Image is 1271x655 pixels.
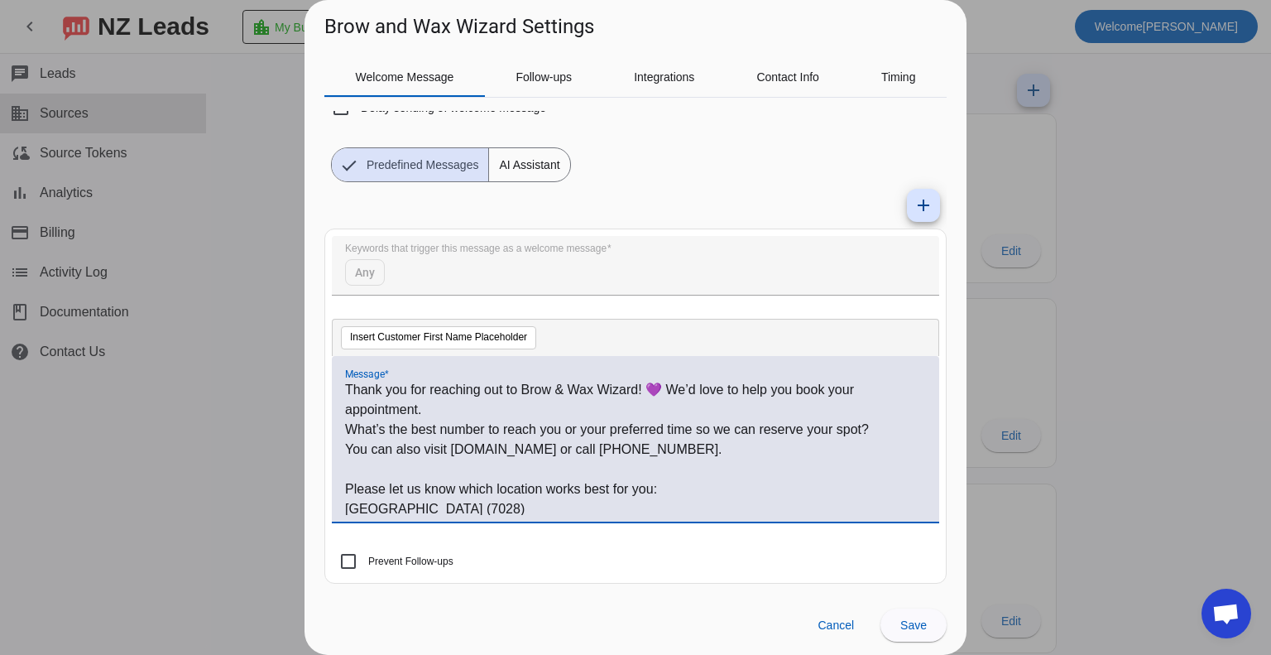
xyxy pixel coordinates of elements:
div: Open chat [1201,589,1251,638]
button: Insert Customer First Name Placeholder [341,326,536,349]
p: Thank you for reaching out to Brow & Wax Wizard! 💜 We’d love to help you book your appointment. [345,380,926,420]
button: Cancel [804,609,867,642]
span: AI Assistant [489,148,569,181]
button: Save [880,609,947,642]
p: You can also visit [DOMAIN_NAME] or call [PHONE_NUMBER]. [345,440,926,460]
span: Timing [881,71,916,83]
span: Save [900,619,927,632]
p: Please let us know which location works best for you: [345,479,926,499]
mat-label: Keywords that trigger this message as a welcome message [345,243,607,254]
span: Cancel [818,619,854,632]
span: Predefined Messages [357,148,488,181]
span: Follow-ups [516,71,572,83]
mat-icon: add [914,195,933,215]
label: Prevent Follow-ups [365,553,453,570]
span: Integrations [634,71,694,83]
p: [GEOGRAPHIC_DATA] (7028) [345,499,926,519]
span: Contact Info [756,71,819,83]
p: What’s the best number to reach you or your preferred time so we can reserve your spot? [345,420,926,440]
span: Welcome Message [356,71,454,83]
h1: Brow and Wax Wizard Settings [324,13,594,40]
